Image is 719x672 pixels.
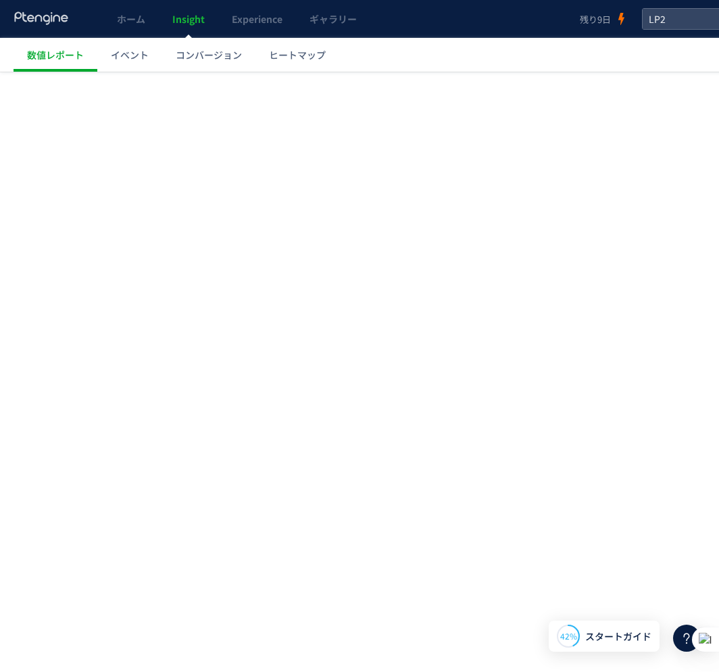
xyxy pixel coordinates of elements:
[176,48,242,62] span: コンバージョン
[580,13,611,26] span: 残り9日
[232,12,282,26] span: Experience
[309,12,357,26] span: ギャラリー
[585,629,651,644] span: スタートガイド
[560,630,577,642] span: 42%
[269,48,326,62] span: ヒートマップ
[117,12,145,26] span: ホーム
[172,12,205,26] span: Insight
[111,48,149,62] span: イベント
[27,48,84,62] span: 数値レポート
